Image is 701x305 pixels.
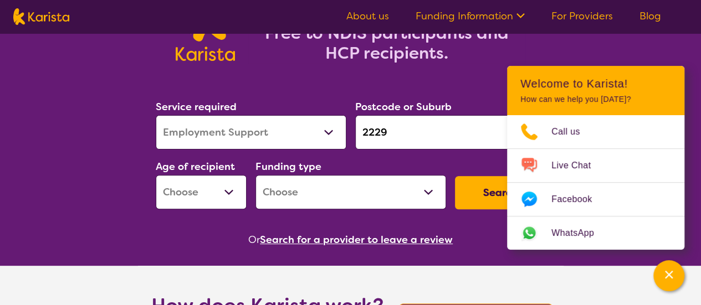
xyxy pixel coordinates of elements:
p: How can we help you [DATE]? [520,95,671,104]
label: Funding type [255,160,321,173]
span: Or [248,231,260,248]
label: Service required [156,100,237,113]
span: Live Chat [551,157,604,174]
button: Channel Menu [653,260,684,291]
ul: Choose channel [507,115,684,250]
div: Channel Menu [507,66,684,250]
h2: Free to NDIS participants and HCP recipients. [248,23,525,63]
label: Age of recipient [156,160,235,173]
a: Funding Information [416,9,525,23]
span: Call us [551,123,593,140]
a: About us [346,9,389,23]
button: Search [455,176,546,209]
span: WhatsApp [551,225,607,241]
button: Search for a provider to leave a review [260,231,453,248]
h2: Welcome to Karista! [520,77,671,90]
a: For Providers [551,9,613,23]
label: Postcode or Suburb [355,100,452,113]
img: Karista logo [13,8,69,25]
a: Web link opens in a new tab. [507,216,684,250]
span: Facebook [551,191,605,208]
a: Blog [639,9,661,23]
input: Type [355,115,546,149]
